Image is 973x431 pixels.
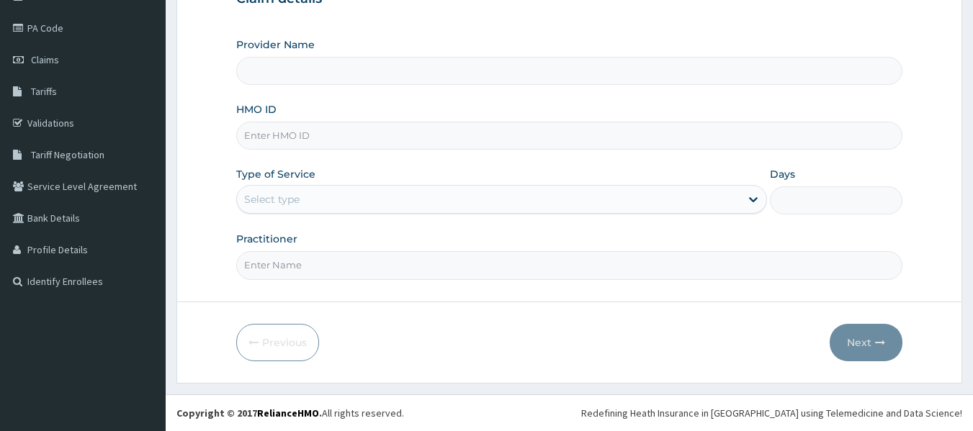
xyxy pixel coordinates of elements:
span: Tariff Negotiation [31,148,104,161]
label: Practitioner [236,232,297,246]
label: HMO ID [236,102,277,117]
strong: Copyright © 2017 . [176,407,322,419]
span: Claims [31,53,59,66]
input: Enter HMO ID [236,122,903,150]
input: Enter Name [236,251,903,279]
footer: All rights reserved. [166,394,973,431]
label: Provider Name [236,37,315,52]
button: Next [830,324,902,361]
a: RelianceHMO [257,407,319,419]
label: Type of Service [236,167,315,181]
button: Previous [236,324,319,361]
label: Days [770,167,795,181]
div: Redefining Heath Insurance in [GEOGRAPHIC_DATA] using Telemedicine and Data Science! [581,406,962,420]
div: Select type [244,192,300,207]
span: Tariffs [31,85,57,98]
